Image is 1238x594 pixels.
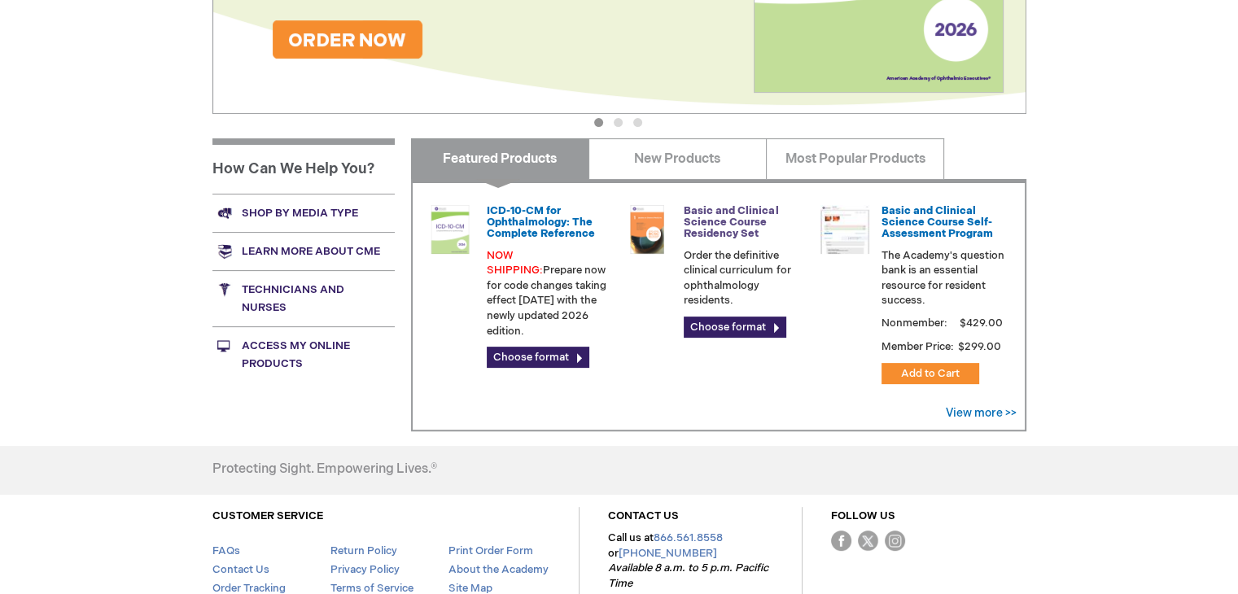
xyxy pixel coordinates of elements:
[212,194,395,232] a: Shop by media type
[212,563,269,576] a: Contact Us
[885,531,905,551] img: instagram
[881,313,947,334] strong: Nonmember:
[330,544,396,557] a: Return Policy
[608,509,679,522] a: CONTACT US
[426,205,475,254] img: 0120008u_42.png
[957,317,1005,330] span: $429.00
[619,547,717,560] a: [PHONE_NUMBER]
[448,544,532,557] a: Print Order Form
[901,367,960,380] span: Add to Cart
[881,204,993,241] a: Basic and Clinical Science Course Self-Assessment Program
[448,563,548,576] a: About the Academy
[946,406,1017,420] a: View more >>
[881,340,954,353] strong: Member Price:
[594,118,603,127] button: 1 of 3
[212,270,395,326] a: Technicians and nurses
[623,205,671,254] img: 02850963u_47.png
[820,205,869,254] img: bcscself_20.jpg
[487,204,595,241] a: ICD-10-CM for Ophthalmology: The Complete Reference
[487,249,543,277] font: NOW SHIPPING:
[487,248,610,338] p: Prepare now for code changes taking effect [DATE] with the newly updated 2026 edition.
[684,204,778,241] a: Basic and Clinical Science Course Residency Set
[487,347,589,368] a: Choose format
[858,531,878,551] img: Twitter
[684,317,786,338] a: Choose format
[212,138,395,194] h1: How Can We Help You?
[684,248,807,308] p: Order the definitive clinical curriculum for ophthalmology residents.
[212,509,323,522] a: CUSTOMER SERVICE
[956,340,1004,353] span: $299.00
[633,118,642,127] button: 3 of 3
[212,462,437,477] h4: Protecting Sight. Empowering Lives.®
[212,232,395,270] a: Learn more about CME
[831,509,895,522] a: FOLLOW US
[766,138,944,179] a: Most Popular Products
[212,544,240,557] a: FAQs
[654,531,723,544] a: 866.561.8558
[881,248,1005,308] p: The Academy's question bank is an essential resource for resident success.
[881,363,979,384] button: Add to Cart
[330,563,399,576] a: Privacy Policy
[588,138,767,179] a: New Products
[212,326,395,382] a: Access My Online Products
[614,118,623,127] button: 2 of 3
[411,138,589,179] a: Featured Products
[831,531,851,551] img: Facebook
